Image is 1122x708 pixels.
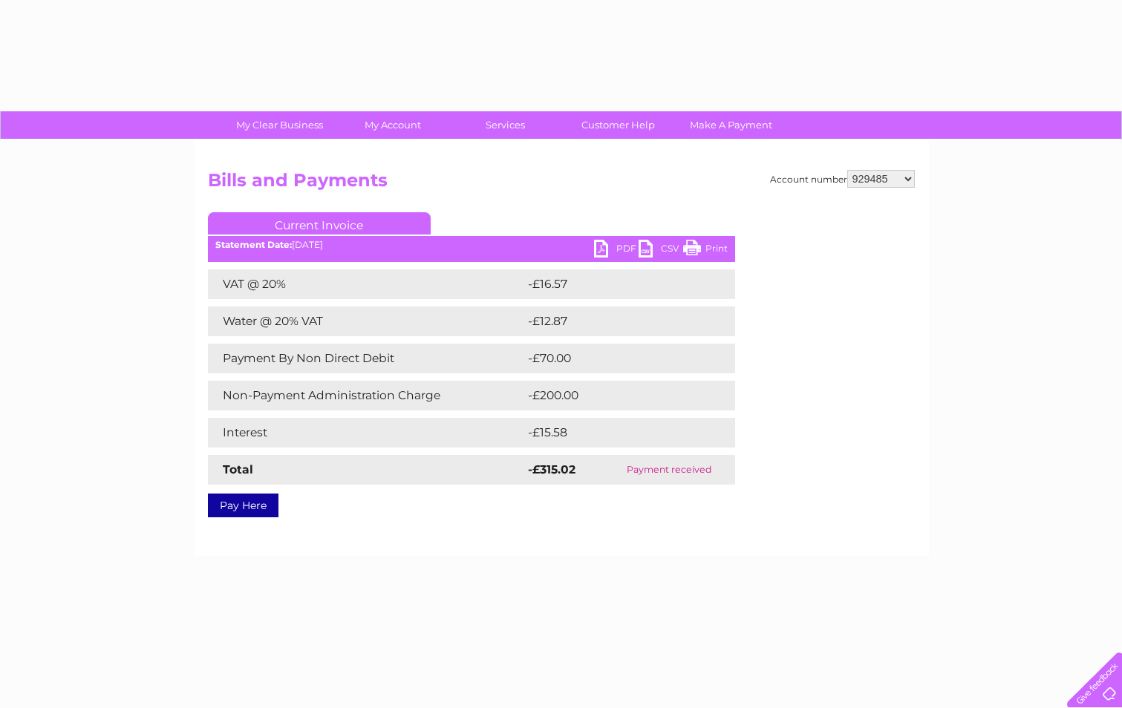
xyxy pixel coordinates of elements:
[524,307,706,336] td: -£12.87
[208,240,735,250] div: [DATE]
[208,307,524,336] td: Water @ 20% VAT
[528,462,575,476] strong: -£315.02
[670,111,792,139] a: Make A Payment
[215,239,292,250] b: Statement Date:
[223,462,253,476] strong: Total
[208,494,278,517] a: Pay Here
[594,240,639,261] a: PDF
[603,455,735,485] td: Payment received
[208,344,524,373] td: Payment By Non Direct Debit
[218,111,341,139] a: My Clear Business
[683,240,728,261] a: Print
[770,170,915,188] div: Account number
[524,381,711,410] td: -£200.00
[639,240,683,261] a: CSV
[557,111,679,139] a: Customer Help
[444,111,567,139] a: Services
[208,418,524,448] td: Interest
[208,381,524,410] td: Non-Payment Administration Charge
[524,269,706,299] td: -£16.57
[208,212,431,235] a: Current Invoice
[208,269,524,299] td: VAT @ 20%
[208,170,915,198] h2: Bills and Payments
[524,418,706,448] td: -£15.58
[331,111,454,139] a: My Account
[524,344,708,373] td: -£70.00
